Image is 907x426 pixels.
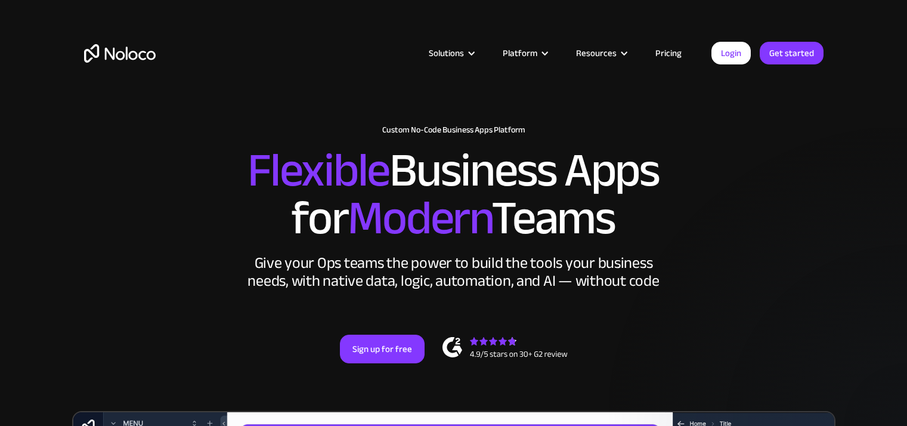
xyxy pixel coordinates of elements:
[84,44,156,63] a: home
[711,42,751,64] a: Login
[348,174,491,263] span: Modern
[640,45,696,61] a: Pricing
[414,45,488,61] div: Solutions
[429,45,464,61] div: Solutions
[760,42,824,64] a: Get started
[84,125,824,135] h1: Custom No-Code Business Apps Platform
[488,45,561,61] div: Platform
[247,126,389,215] span: Flexible
[340,335,425,363] a: Sign up for free
[503,45,537,61] div: Platform
[245,254,663,290] div: Give your Ops teams the power to build the tools your business needs, with native data, logic, au...
[576,45,617,61] div: Resources
[84,147,824,242] h2: Business Apps for Teams
[561,45,640,61] div: Resources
